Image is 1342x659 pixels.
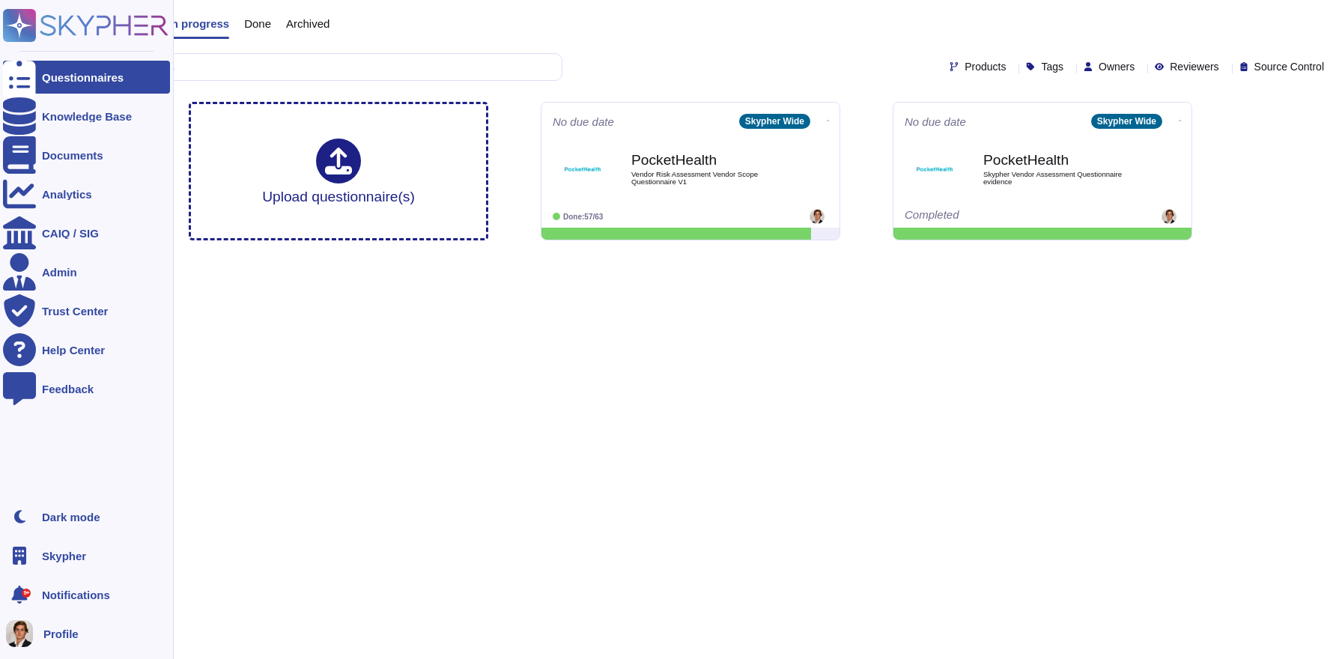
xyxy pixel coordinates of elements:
span: Reviewers [1170,61,1218,72]
span: Profile [43,628,79,640]
img: Logo [916,151,953,188]
a: Analytics [3,177,170,210]
div: Analytics [42,189,92,200]
div: Skypher Wide [1091,114,1162,129]
a: Questionnaires [3,61,170,94]
span: Skypher Vendor Assessment Questionnaire evidence [983,171,1133,185]
span: Done: 57/63 [563,213,603,221]
span: Source Control [1254,61,1324,72]
div: Upload questionnaire(s) [262,139,415,204]
img: user [6,620,33,647]
span: Owners [1099,61,1135,72]
div: Documents [42,150,103,161]
div: CAIQ / SIG [42,228,99,239]
span: Notifications [42,589,110,601]
div: Feedback [42,383,94,395]
a: Knowledge Base [3,100,170,133]
a: CAIQ / SIG [3,216,170,249]
div: Skypher Wide [739,114,810,129]
div: Dark mode [42,511,100,523]
span: Archived [286,18,330,29]
b: PocketHealth [983,153,1133,167]
img: user [1162,209,1176,224]
span: No due date [905,116,966,127]
button: user [3,617,43,650]
span: Done [244,18,271,29]
span: Products [965,61,1006,72]
div: Trust Center [42,306,108,317]
div: Knowledge Base [42,111,132,122]
div: Completed [905,209,1088,224]
div: 9+ [22,589,31,598]
div: Help Center [42,344,105,356]
a: Trust Center [3,294,170,327]
a: Help Center [3,333,170,366]
div: Questionnaires [42,72,124,83]
div: Admin [42,267,77,278]
b: PocketHealth [631,153,781,167]
span: Tags [1041,61,1063,72]
span: Vendor Risk Assessment Vendor Scope Questionnaire V1 [631,171,781,185]
img: user [810,209,825,224]
a: Admin [3,255,170,288]
input: Search by keywords [59,54,562,80]
a: Feedback [3,372,170,405]
span: Skypher [42,550,86,562]
span: In progress [168,18,229,29]
img: Logo [564,151,601,188]
a: Documents [3,139,170,171]
span: No due date [553,116,614,127]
